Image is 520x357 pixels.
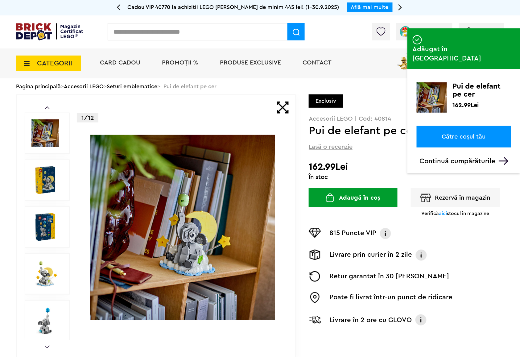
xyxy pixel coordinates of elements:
a: Pagina principală [16,84,61,89]
img: Easybox [309,292,321,303]
img: Pui de elefant pe cer [417,82,447,113]
div: > > > Pui de elefant pe cer [16,78,504,94]
a: PROMOȚII % [162,60,198,66]
p: 815 Puncte VIP [329,228,376,239]
img: Seturi Lego Pui de elefant pe cer [31,260,59,288]
img: Pui de elefant pe cer LEGO 40814 [31,213,59,241]
p: Verifică stocul în magazine [422,210,489,217]
a: Accesorii LEGO [64,84,104,89]
p: 1/12 [77,113,98,122]
span: Adăugat în [GEOGRAPHIC_DATA] [413,44,515,63]
img: Pui de elefant pe cer [31,166,59,194]
p: 162.99Lei [453,101,479,107]
img: Returnare [309,271,321,282]
a: Contul meu [399,28,450,35]
p: Livrare prin curier în 2 zile [329,250,412,261]
a: Contact [303,60,332,66]
span: aici [439,211,447,216]
h2: 162.99Lei [309,161,504,172]
div: În stoc [309,174,504,180]
h1: Pui de elefant pe cer [309,125,484,136]
p: Pui de elefant pe cer [453,82,511,98]
img: Livrare [309,250,321,260]
img: Seturi emblematice Pui de elefant pe cer [31,307,59,335]
img: Info livrare prin curier [415,250,427,261]
p: Continuă cumpărăturile [420,157,511,165]
p: Retur garantat în 30 [PERSON_NAME] [329,271,449,282]
button: Rezervă în magazin [411,188,500,207]
img: addedtocart [407,77,413,82]
img: Info VIP [379,228,392,239]
a: Next [45,346,50,348]
a: Produse exclusive [220,60,281,66]
a: Prev [45,106,50,109]
span: Cadou VIP 40770 la achiziții LEGO [PERSON_NAME] de minim 445 lei! (1-30.9.2025) [128,4,339,10]
p: Poate fi livrat într-un punct de ridicare [329,292,452,303]
button: Adaugă în coș [309,188,398,207]
a: Către coșul tău [417,126,511,147]
a: Află mai multe [351,4,389,10]
div: Exclusiv [309,94,343,108]
img: Info livrare cu GLOVO [415,314,427,326]
span: CATEGORII [37,60,72,67]
p: Accesorii LEGO | Cod: 40814 [309,116,504,122]
img: Pui de elefant pe cer [31,119,59,147]
img: addedtocart [413,35,422,44]
a: Seturi emblematice [107,84,157,89]
img: Puncte VIP [309,228,321,238]
span: Lasă o recenzie [309,143,353,151]
a: Card Cadou [100,60,140,66]
img: Arrow%20-%20Down.svg [499,157,508,165]
img: Pui de elefant pe cer [90,135,275,320]
img: Livrare Glovo [309,316,321,324]
p: Livrare în 2 ore cu GLOVO [329,315,412,325]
